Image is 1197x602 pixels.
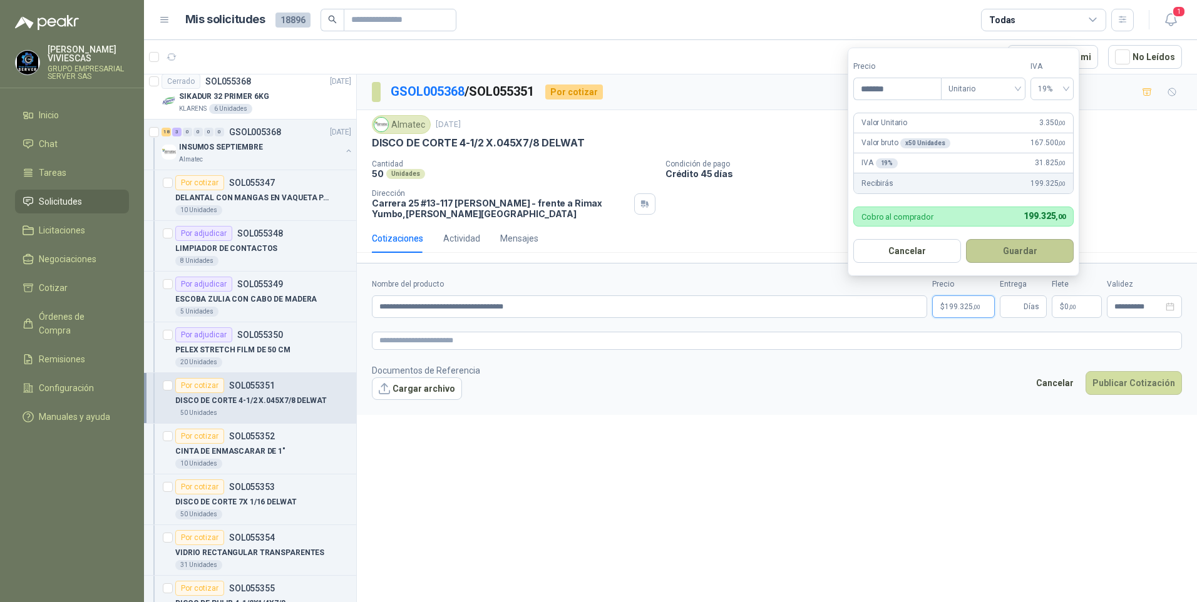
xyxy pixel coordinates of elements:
p: SIKADUR 32 PRIMER 6KG [179,91,269,103]
img: Company Logo [162,145,177,160]
p: GSOL005368 [229,128,281,136]
span: ,00 [973,304,980,310]
p: Crédito 45 días [665,168,1192,179]
span: 199.325 [945,303,980,310]
a: Configuración [15,376,129,400]
span: ,00 [1058,120,1066,126]
a: Por cotizarSOL055351DISCO DE CORTE 4-1/2 X.045X7/8 DELWAT50 Unidades [144,373,356,424]
span: 3.350 [1039,117,1066,129]
p: Almatec [179,155,203,165]
a: Remisiones [15,347,129,371]
p: GRUPO EMPRESARIAL SERVER SAS [48,65,129,80]
span: 167.500 [1030,137,1066,149]
div: 50 Unidades [175,509,222,519]
div: 19 % [876,158,898,168]
p: Valor Unitario [861,117,907,129]
div: Por cotizar [175,479,224,494]
span: Unitario [948,79,1018,98]
p: Condición de pago [665,160,1192,168]
a: Por cotizarSOL055352CINTA DE ENMASCARAR DE 1"10 Unidades [144,424,356,474]
p: [PERSON_NAME] VIVIESCAS [48,45,129,63]
div: Por cotizar [175,175,224,190]
div: 0 [204,128,213,136]
span: 19% [1038,79,1066,98]
span: search [328,15,337,24]
p: $ 0,00 [1052,295,1102,318]
p: SOL055348 [237,229,283,238]
button: Publicar Cotización [1086,371,1182,395]
div: Por cotizar [175,581,224,596]
label: Precio [932,278,995,290]
a: GSOL005368 [391,84,465,99]
div: 10 Unidades [175,459,222,469]
button: Cargar archivo [372,377,462,400]
span: Solicitudes [39,195,82,208]
span: Chat [39,137,58,151]
a: Manuales y ayuda [15,405,129,429]
div: 8 Unidades [175,256,218,266]
div: 50 Unidades [175,408,222,418]
p: DISCO DE CORTE 4-1/2 X.045X7/8 DELWAT [175,395,327,407]
label: Flete [1052,278,1102,290]
p: SOL055368 [205,77,251,86]
p: DISCO DE CORTE 4-1/2 X.045X7/8 DELWAT [372,136,584,150]
p: CINTA DE ENMASCARAR DE 1" [175,446,285,457]
a: Por adjudicarSOL055350PELEX STRETCH FILM DE 50 CM20 Unidades [144,322,356,373]
span: ,00 [1056,213,1066,221]
button: Guardar [966,239,1074,263]
div: Por cotizar [175,429,224,444]
a: Órdenes de Compra [15,305,129,342]
div: Por cotizar [175,378,224,393]
div: 10 Unidades [175,205,222,215]
span: Remisiones [39,352,85,366]
label: Entrega [1000,278,1047,290]
button: 1 [1159,9,1182,31]
a: Negociaciones [15,247,129,271]
button: Cancelar [1029,371,1081,395]
div: Unidades [386,169,425,179]
a: Tareas [15,161,129,185]
span: Cotizar [39,281,68,295]
span: Manuales y ayuda [39,410,110,424]
div: 18 [162,128,171,136]
span: $ [1060,303,1064,310]
p: SOL055354 [229,533,275,542]
p: Valor bruto [861,137,950,149]
h1: Mis solicitudes [185,11,265,29]
a: Chat [15,132,129,156]
a: Inicio [15,103,129,127]
div: Cerrado [162,74,200,89]
p: Dirección [372,189,629,198]
label: Validez [1107,278,1182,290]
label: Nombre del producto [372,278,927,290]
p: LIMPIADOR DE CONTACTOS [175,243,277,255]
p: SOL055355 [229,584,275,593]
p: SOL055353 [229,482,275,491]
div: 3 [172,128,182,136]
div: Actividad [443,232,480,245]
p: [DATE] [330,76,351,88]
p: Carrera 25 #13-117 [PERSON_NAME] - frente a Rimax Yumbo , [PERSON_NAME][GEOGRAPHIC_DATA] [372,198,629,219]
a: Por adjudicarSOL055348LIMPIADOR DE CONTACTOS8 Unidades [144,221,356,272]
p: ESCOBA ZULIA CON CABO DE MADERA [175,293,317,305]
div: Por cotizar [545,84,603,99]
div: 5 Unidades [175,307,218,317]
p: SOL055349 [237,280,283,288]
p: $199.325,00 [932,295,995,318]
button: Asignado a mi [1007,45,1098,69]
img: Company Logo [16,51,39,74]
p: INSUMOS SEPTIEMBRE [179,141,263,153]
span: Inicio [39,108,59,122]
p: SOL055351 [229,381,275,390]
span: 18896 [275,13,311,28]
span: Días [1024,296,1039,317]
img: Company Logo [162,94,177,109]
p: SOL055350 [237,330,283,339]
span: 31.825 [1035,157,1066,169]
a: Por adjudicarSOL055349ESCOBA ZULIA CON CABO DE MADERA5 Unidades [144,272,356,322]
p: Recibirás [861,178,893,190]
span: Negociaciones [39,252,96,266]
div: Por adjudicar [175,226,232,241]
span: ,00 [1058,180,1066,187]
label: IVA [1030,61,1074,73]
